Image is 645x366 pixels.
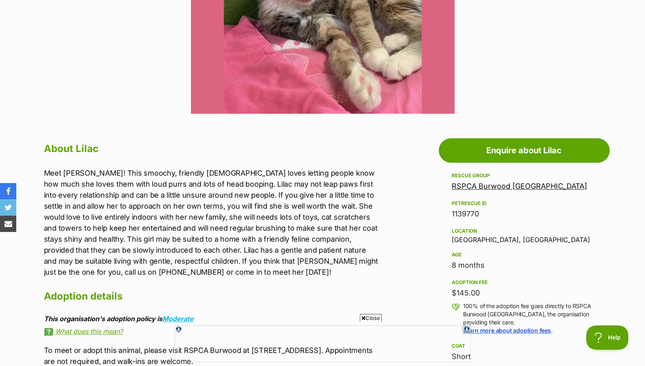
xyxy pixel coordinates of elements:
div: PetRescue ID [452,200,597,207]
div: This organisation's adoption policy is [44,315,380,322]
div: 8 months [452,260,597,271]
a: Enquire about Lilac [439,138,610,163]
div: Age [452,251,597,258]
div: Location [452,228,597,234]
h2: About Lilac [44,140,380,158]
div: Short [452,351,597,362]
iframe: Advertisement [175,325,471,362]
a: RSPCA Burwood [GEOGRAPHIC_DATA] [452,182,587,190]
span: Close [360,314,382,322]
div: Adoption fee [452,279,597,286]
p: 100% of the adoption fee goes directly to RSPCA Burwood [GEOGRAPHIC_DATA], the organisation provi... [463,302,597,335]
p: Meet [PERSON_NAME]! This smoochy, friendly [DEMOGRAPHIC_DATA] loves letting people know how much ... [44,168,380,278]
a: Learn more about adoption fees [463,327,551,334]
div: Coat [452,343,597,349]
a: Moderate [162,315,194,323]
h2: Adoption details [44,287,380,305]
div: [GEOGRAPHIC_DATA], [GEOGRAPHIC_DATA] [452,226,597,243]
div: $145.00 [452,287,597,299]
div: Rescue group [452,172,597,179]
iframe: Help Scout Beacon - Open [586,325,629,350]
div: 1139770 [452,208,597,220]
a: What does this mean? [44,328,380,335]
